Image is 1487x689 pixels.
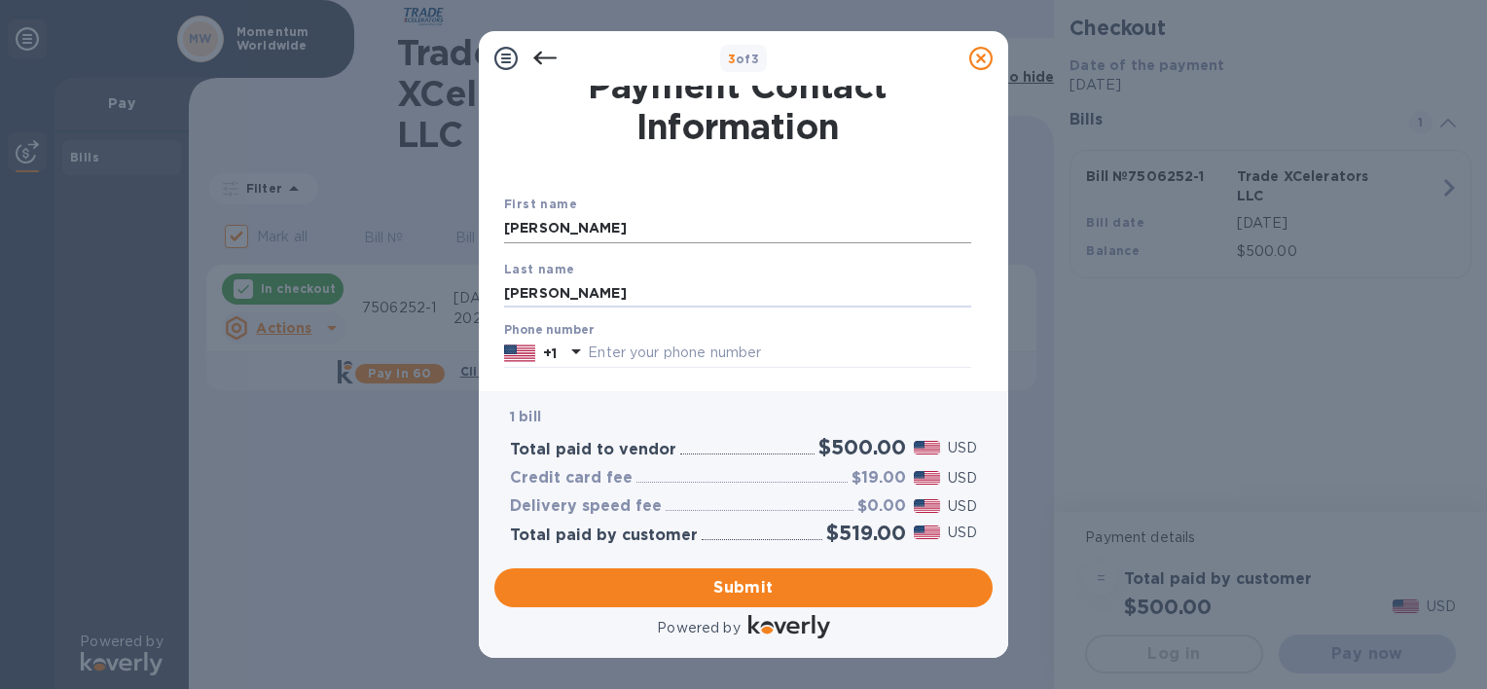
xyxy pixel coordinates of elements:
b: First name [504,197,577,211]
h2: $500.00 [818,435,906,459]
b: 1 bill [510,409,541,424]
p: USD [948,438,977,458]
p: USD [948,496,977,517]
h3: $19.00 [852,469,906,488]
h3: Credit card fee [510,469,633,488]
b: of 3 [728,52,760,66]
h2: $519.00 [826,521,906,545]
span: Submit [510,576,977,599]
p: USD [948,468,977,489]
h3: $0.00 [857,497,906,516]
p: +1 [543,344,557,363]
h3: Total paid by customer [510,526,698,545]
label: Phone number [504,325,594,337]
p: USD [948,523,977,543]
img: US [504,343,535,364]
input: Enter your first name [504,214,971,243]
img: USD [914,471,940,485]
button: Submit [494,568,993,607]
p: Powered by [657,618,740,638]
img: USD [914,441,940,454]
span: 3 [728,52,736,66]
input: Enter your phone number [588,339,971,368]
img: USD [914,499,940,513]
input: Enter your last name [504,278,971,308]
h3: Total paid to vendor [510,441,676,459]
img: Logo [748,615,830,638]
b: Last name [504,262,575,276]
img: USD [914,526,940,539]
h3: Delivery speed fee [510,497,662,516]
h1: Payment Contact Information [504,65,971,147]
